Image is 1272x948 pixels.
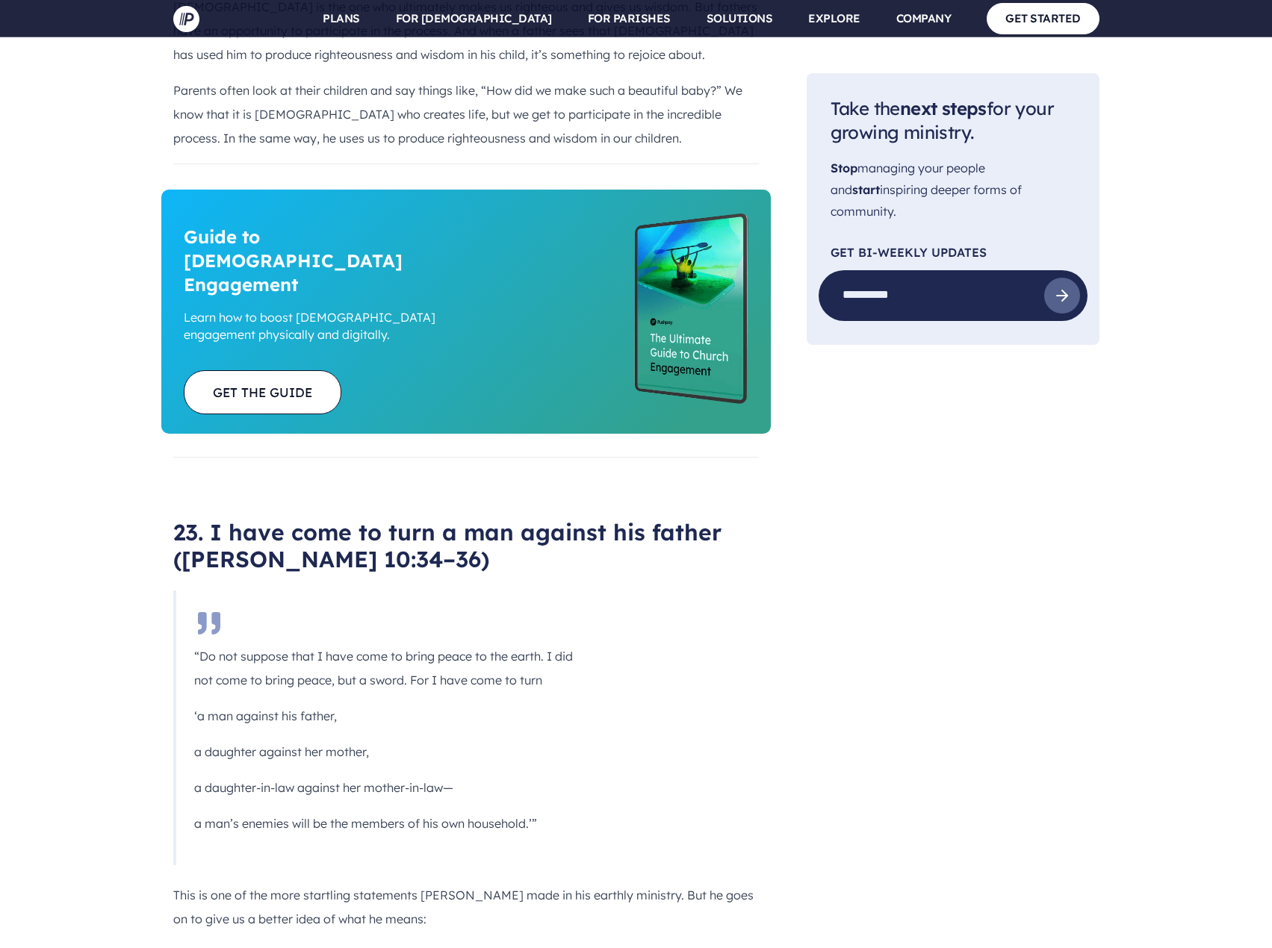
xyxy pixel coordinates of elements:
[184,370,341,414] a: GET THE GUIDE
[900,97,987,119] span: next steps
[852,182,880,197] span: start
[194,811,586,835] p: a man’s enemies will be the members of his own household.’”
[184,309,466,343] span: Learn how to boost [DEMOGRAPHIC_DATA] engagement physically and digitally.
[987,3,1099,34] a: GET STARTED
[173,78,759,150] p: Parents often look at their children and say things like, “How did we make such a beautiful baby?...
[831,246,1076,258] p: Get Bi-Weekly Updates
[831,161,857,176] span: Stop
[194,740,586,764] p: a daughter against her mother,
[173,519,759,573] h2: 23. I have come to turn a man against his father ([PERSON_NAME] 10:34–36)
[173,883,759,931] p: This is one of the more startling statements [PERSON_NAME] made in his earthly ministry. But he g...
[612,213,748,404] picture: ugce
[831,158,1076,222] p: managing your people and inspiring deeper forms of community.
[831,97,1054,144] span: Take the for your growing ministry.
[194,776,586,799] p: a daughter-in-law against her mother-in-law—
[184,225,466,297] h3: Guide to [DEMOGRAPHIC_DATA] Engagement
[194,704,586,728] p: ‘a man against his father,
[194,644,586,692] p: “Do not suppose that I have come to bring peace to the earth. I did not come to bring peace, but ...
